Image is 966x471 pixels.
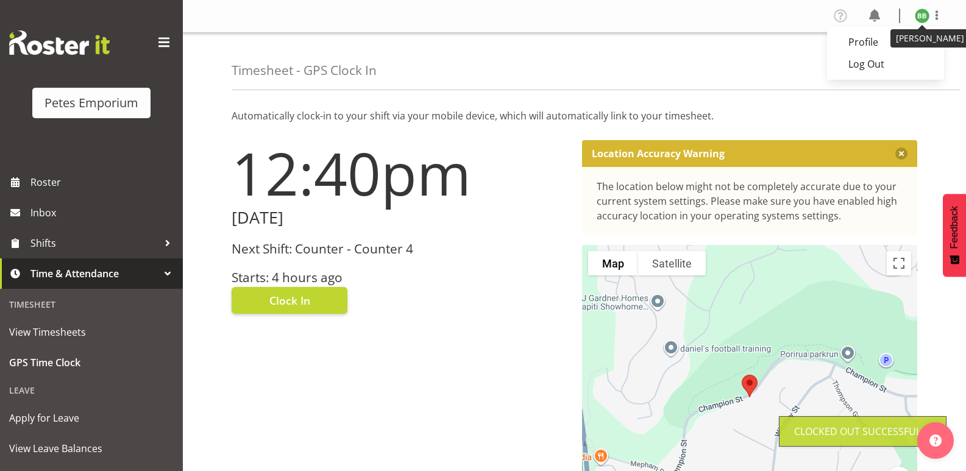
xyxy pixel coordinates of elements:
span: View Timesheets [9,323,174,341]
span: View Leave Balances [9,439,174,458]
a: Profile [827,31,944,53]
a: Apply for Leave [3,403,180,433]
div: The location below might not be completely accurate due to your current system settings. Please m... [597,179,903,223]
span: Roster [30,173,177,191]
img: help-xxl-2.png [929,434,942,447]
button: Show street map [588,251,638,275]
button: Feedback - Show survey [943,194,966,277]
p: Location Accuracy Warning [592,147,725,160]
div: Timesheet [3,292,180,317]
span: Clock In [269,292,310,308]
div: Leave [3,378,180,403]
span: GPS Time Clock [9,353,174,372]
span: Time & Attendance [30,264,158,283]
div: Petes Emporium [44,94,138,112]
span: Inbox [30,204,177,222]
h2: [DATE] [232,208,567,227]
a: GPS Time Clock [3,347,180,378]
span: Feedback [949,206,960,249]
a: View Timesheets [3,317,180,347]
span: Shifts [30,234,158,252]
button: Clock In [232,287,347,314]
button: Toggle fullscreen view [887,251,911,275]
button: Show satellite imagery [638,251,706,275]
p: Automatically clock-in to your shift via your mobile device, which will automatically link to you... [232,108,917,123]
span: Apply for Leave [9,409,174,427]
h3: Next Shift: Counter - Counter 4 [232,242,567,256]
h3: Starts: 4 hours ago [232,271,567,285]
div: Clocked out Successfully [794,424,931,439]
a: Log Out [827,53,944,75]
a: View Leave Balances [3,433,180,464]
img: Rosterit website logo [9,30,110,55]
h1: 12:40pm [232,140,567,206]
img: beena-bist9974.jpg [915,9,929,23]
button: Close message [895,147,907,160]
h4: Timesheet - GPS Clock In [232,63,377,77]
